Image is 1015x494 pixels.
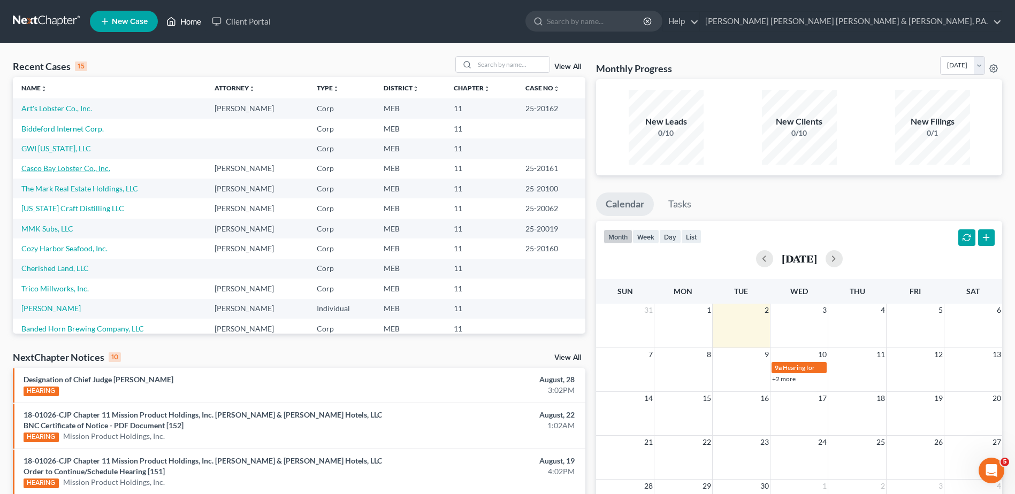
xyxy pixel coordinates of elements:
span: 16 [759,392,770,405]
span: Sat [966,287,980,296]
span: 30 [759,480,770,492]
a: Art's Lobster Co., Inc. [21,104,92,113]
td: MEB [375,219,445,238]
a: View All [554,63,581,71]
a: Casco Bay Lobster Co., Inc. [21,164,110,173]
td: [PERSON_NAME] [206,279,308,298]
a: Districtunfold_more [384,84,419,92]
span: Sun [617,287,633,296]
td: 11 [445,159,517,179]
h3: Monthly Progress [596,62,672,75]
a: 18-01026-CJP Chapter 11 Mission Product Holdings, Inc. [PERSON_NAME] & [PERSON_NAME] Hotels, LLC ... [24,456,382,476]
td: MEB [375,299,445,319]
span: 12 [933,348,944,361]
td: Corp [308,198,376,218]
span: Mon [674,287,692,296]
div: Recent Cases [13,60,87,73]
span: 2 [880,480,886,492]
a: Biddeford Internet Corp. [21,124,104,133]
div: 0/10 [629,128,704,138]
a: View All [554,354,581,361]
a: Trico Millworks, Inc. [21,284,89,293]
a: Help [663,12,699,31]
a: Case Nounfold_more [525,84,560,92]
div: New Leads [629,115,704,128]
span: 29 [701,480,712,492]
button: week [632,229,659,244]
td: Corp [308,219,376,238]
td: Corp [308,98,376,118]
div: HEARING [24,478,59,488]
td: 25-20160 [517,238,585,258]
td: 11 [445,279,517,298]
span: Wed [790,287,808,296]
td: Corp [308,119,376,138]
div: New Filings [895,115,970,128]
td: 11 [445,319,517,338]
span: Thu [850,287,865,296]
i: unfold_more [413,86,419,92]
span: Tue [734,287,748,296]
span: 8 [706,348,712,361]
button: month [604,229,632,244]
td: Corp [308,159,376,179]
div: August, 19 [398,456,575,466]
span: 1 [821,480,828,492]
i: unfold_more [484,86,490,92]
td: [PERSON_NAME] [206,159,308,179]
span: 23 [759,436,770,449]
td: MEB [375,119,445,138]
div: 1:02AM [398,420,575,431]
td: 11 [445,219,517,238]
td: [PERSON_NAME] [206,179,308,198]
span: 22 [701,436,712,449]
a: Designation of Chief Judge [PERSON_NAME] [24,375,173,384]
a: Nameunfold_more [21,84,47,92]
td: Corp [308,138,376,158]
td: MEB [375,98,445,118]
td: MEB [375,238,445,258]
span: 28 [643,480,654,492]
span: 9a [775,364,782,372]
a: MMK Subs, LLC [21,224,73,233]
a: Attorneyunfold_more [215,84,255,92]
td: Corp [308,319,376,338]
a: Tasks [659,192,701,216]
span: 26 [933,436,944,449]
td: 25-20062 [517,198,585,218]
td: Corp [308,238,376,258]
td: MEB [375,319,445,338]
span: New Case [112,18,148,26]
button: day [659,229,681,244]
span: 7 [647,348,654,361]
a: Client Portal [207,12,276,31]
td: 11 [445,179,517,198]
td: [PERSON_NAME] [206,238,308,258]
span: 27 [991,436,1002,449]
span: 31 [643,304,654,317]
td: 11 [445,119,517,138]
td: MEB [375,279,445,298]
a: GWI [US_STATE], LLC [21,144,91,153]
span: 18 [875,392,886,405]
td: MEB [375,259,445,279]
div: HEARING [24,433,59,442]
span: Hearing for [783,364,815,372]
input: Search by name... [547,11,645,31]
a: The Mark Real Estate Holdings, LLC [21,184,138,193]
td: Corp [308,179,376,198]
button: list [681,229,701,244]
div: HEARING [24,387,59,396]
td: Corp [308,259,376,279]
a: Chapterunfold_more [454,84,490,92]
a: [PERSON_NAME] [PERSON_NAME] [PERSON_NAME] & [PERSON_NAME], P.A. [700,12,1002,31]
span: 15 [701,392,712,405]
a: +2 more [772,375,796,383]
span: 17 [817,392,828,405]
span: 9 [764,348,770,361]
span: 24 [817,436,828,449]
td: [PERSON_NAME] [206,198,308,218]
td: [PERSON_NAME] [206,299,308,319]
span: 10 [817,348,828,361]
div: New Clients [762,115,837,128]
